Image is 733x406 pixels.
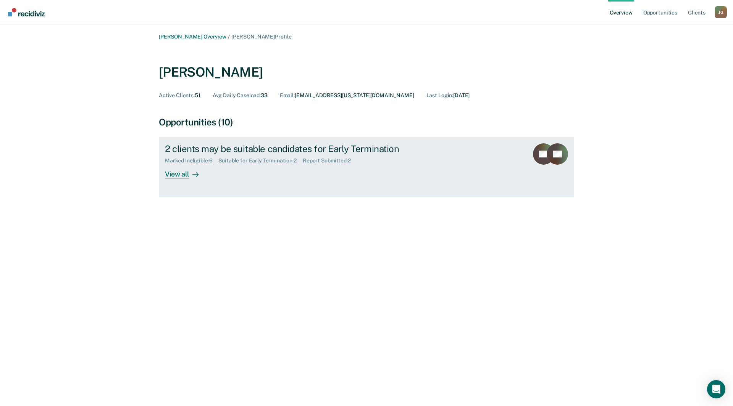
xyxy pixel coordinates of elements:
[159,117,574,128] div: Opportunities (10)
[280,92,414,99] div: [EMAIL_ADDRESS][US_STATE][DOMAIN_NAME]
[165,164,208,179] div: View all
[159,137,574,197] a: 2 clients may be suitable candidates for Early TerminationMarked Ineligible:6Suitable for Early T...
[159,92,200,99] div: 51
[159,64,263,80] div: [PERSON_NAME]
[426,92,453,98] span: Last Login :
[426,92,470,99] div: [DATE]
[715,6,727,18] div: J G
[159,92,195,98] span: Active Clients :
[280,92,295,98] span: Email :
[715,6,727,18] button: Profile dropdown button
[165,157,218,164] div: Marked Ineligible : 6
[159,34,226,40] a: [PERSON_NAME] Overview
[707,380,725,398] div: Open Intercom Messenger
[213,92,261,98] span: Avg Daily Caseload :
[213,92,268,99] div: 33
[218,157,303,164] div: Suitable for Early Termination : 2
[165,143,433,154] div: 2 clients may be suitable candidates for Early Termination
[231,34,292,40] span: [PERSON_NAME] Profile
[303,157,357,164] div: Report Submitted : 2
[226,34,231,40] span: /
[8,8,45,16] img: Recidiviz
